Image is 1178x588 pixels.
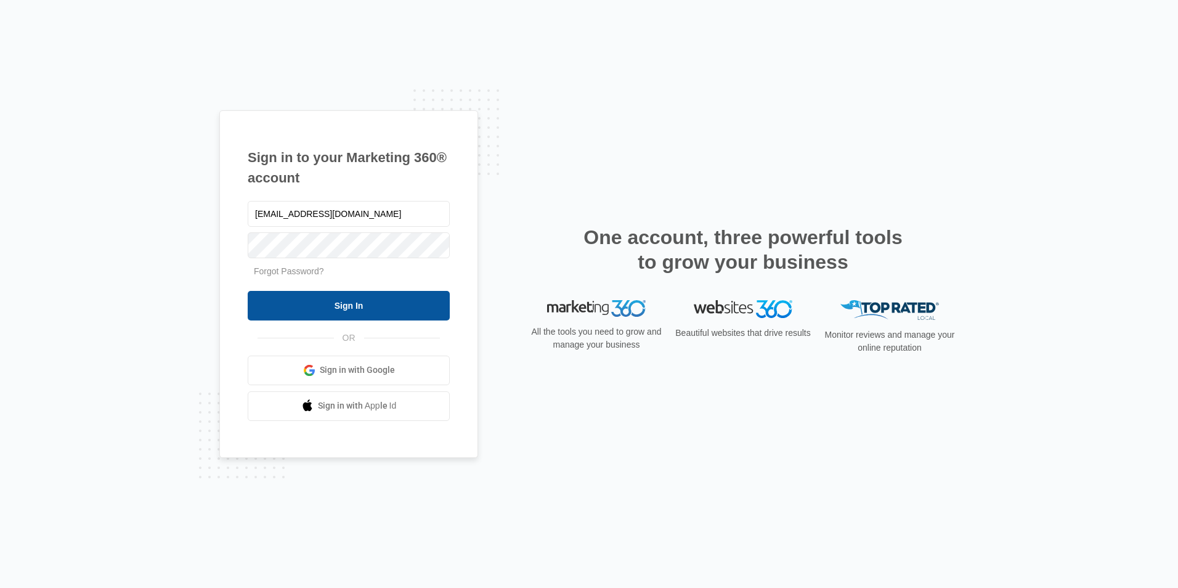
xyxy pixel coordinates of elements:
span: Sign in with Google [320,364,395,377]
span: Sign in with Apple Id [318,399,397,412]
p: All the tools you need to grow and manage your business [527,325,665,351]
p: Beautiful websites that drive results [674,327,812,340]
h1: Sign in to your Marketing 360® account [248,147,450,188]
img: Marketing 360 [547,300,646,317]
p: Monitor reviews and manage your online reputation [821,329,959,354]
input: Sign In [248,291,450,321]
input: Email [248,201,450,227]
img: Websites 360 [694,300,792,318]
a: Sign in with Google [248,356,450,385]
img: Top Rated Local [840,300,939,321]
h2: One account, three powerful tools to grow your business [580,225,906,274]
a: Sign in with Apple Id [248,391,450,421]
span: OR [334,332,364,345]
a: Forgot Password? [254,266,324,276]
